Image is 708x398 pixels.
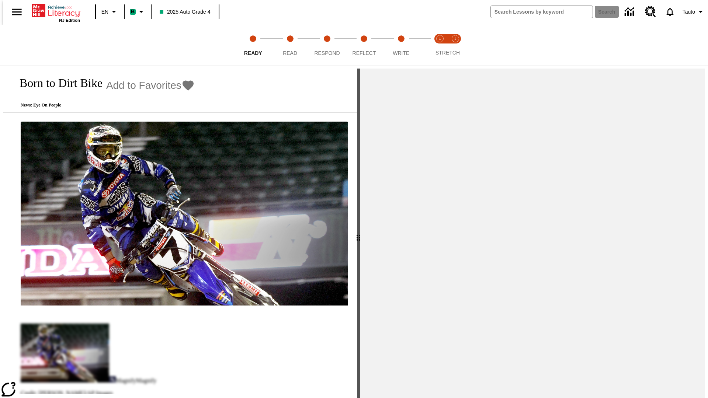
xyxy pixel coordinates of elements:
[360,69,705,398] div: activity
[12,76,103,90] h1: Born to Dirt Bike
[306,25,348,66] button: Respond step 3 of 5
[3,69,357,394] div: reading
[160,8,211,16] span: 2025 Auto Grade 4
[21,122,348,306] img: Motocross racer James Stewart flies through the air on his dirt bike.
[683,8,695,16] span: Tauto
[435,50,460,56] span: STRETCH
[283,50,297,56] span: Read
[343,25,385,66] button: Reflect step 4 of 5
[357,69,360,398] div: Press Enter or Spacebar and then press right and left arrow keys to move the slider
[660,2,680,21] a: Notifications
[32,3,80,22] div: Home
[101,8,108,16] span: EN
[244,50,262,56] span: Ready
[353,50,376,56] span: Reflect
[439,37,441,41] text: 1
[429,25,451,66] button: Stretch Read step 1 of 2
[106,79,195,92] button: Add to Favorites - Born to Dirt Bike
[127,5,149,18] button: Boost Class color is mint green. Change class color
[445,25,466,66] button: Stretch Respond step 2 of 2
[232,25,274,66] button: Ready step 1 of 5
[106,80,181,91] span: Add to Favorites
[641,2,660,22] a: Resource Center, Will open in new tab
[680,5,708,18] button: Profile/Settings
[393,50,409,56] span: Write
[131,7,135,16] span: B
[98,5,122,18] button: Language: EN, Select a language
[6,1,28,23] button: Open side menu
[380,25,423,66] button: Write step 5 of 5
[268,25,311,66] button: Read step 2 of 5
[620,2,641,22] a: Data Center
[491,6,593,18] input: search field
[454,37,456,41] text: 2
[59,18,80,22] span: NJ Edition
[314,50,340,56] span: Respond
[12,102,195,108] p: News: Eye On People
